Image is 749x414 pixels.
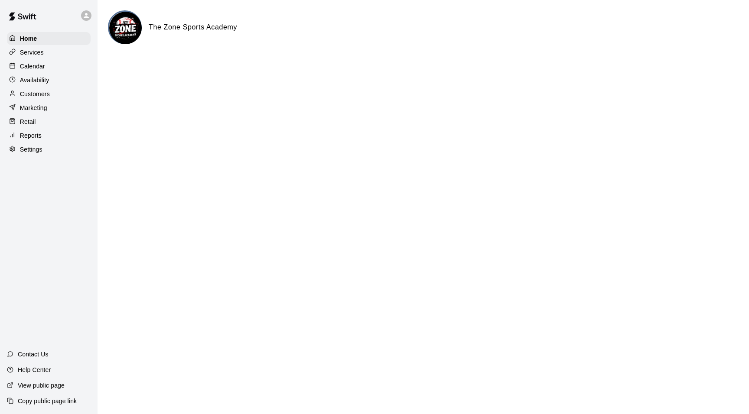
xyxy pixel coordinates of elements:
[7,129,91,142] a: Reports
[20,34,37,43] p: Home
[109,12,142,44] img: The Zone Sports Academy logo
[20,48,44,57] p: Services
[7,115,91,128] a: Retail
[20,131,42,140] p: Reports
[7,87,91,100] a: Customers
[18,397,77,405] p: Copy public page link
[149,22,237,33] h6: The Zone Sports Academy
[20,90,50,98] p: Customers
[7,60,91,73] a: Calendar
[20,145,42,154] p: Settings
[7,74,91,87] a: Availability
[7,32,91,45] a: Home
[7,46,91,59] a: Services
[18,365,51,374] p: Help Center
[20,103,47,112] p: Marketing
[20,76,49,84] p: Availability
[7,101,91,114] a: Marketing
[7,143,91,156] a: Settings
[18,350,49,359] p: Contact Us
[20,62,45,71] p: Calendar
[20,117,36,126] p: Retail
[18,381,65,390] p: View public page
